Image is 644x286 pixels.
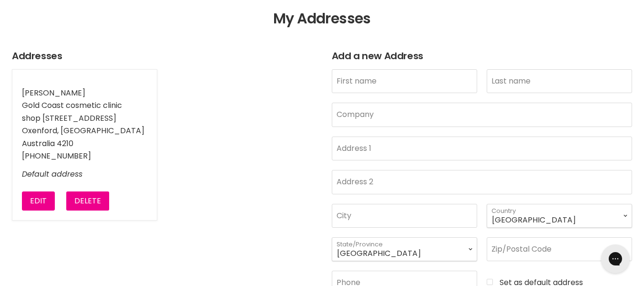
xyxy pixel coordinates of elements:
li: Australia 4210 [22,139,147,148]
p: Default address [22,170,147,179]
li: Gold Coast cosmetic clinic [22,101,147,110]
li: Oxenford, [GEOGRAPHIC_DATA] [22,127,147,135]
li: [PHONE_NUMBER] [22,152,147,160]
h2: Addresses [12,51,313,62]
button: Delete [66,191,109,211]
button: Edit [22,191,55,211]
iframe: Gorgias live chat messenger [596,241,634,276]
h2: Add a new Address [332,51,633,62]
li: shop [STREET_ADDRESS] [22,114,147,123]
li: [PERSON_NAME] [22,89,147,97]
h1: My Addresses [12,11,632,27]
